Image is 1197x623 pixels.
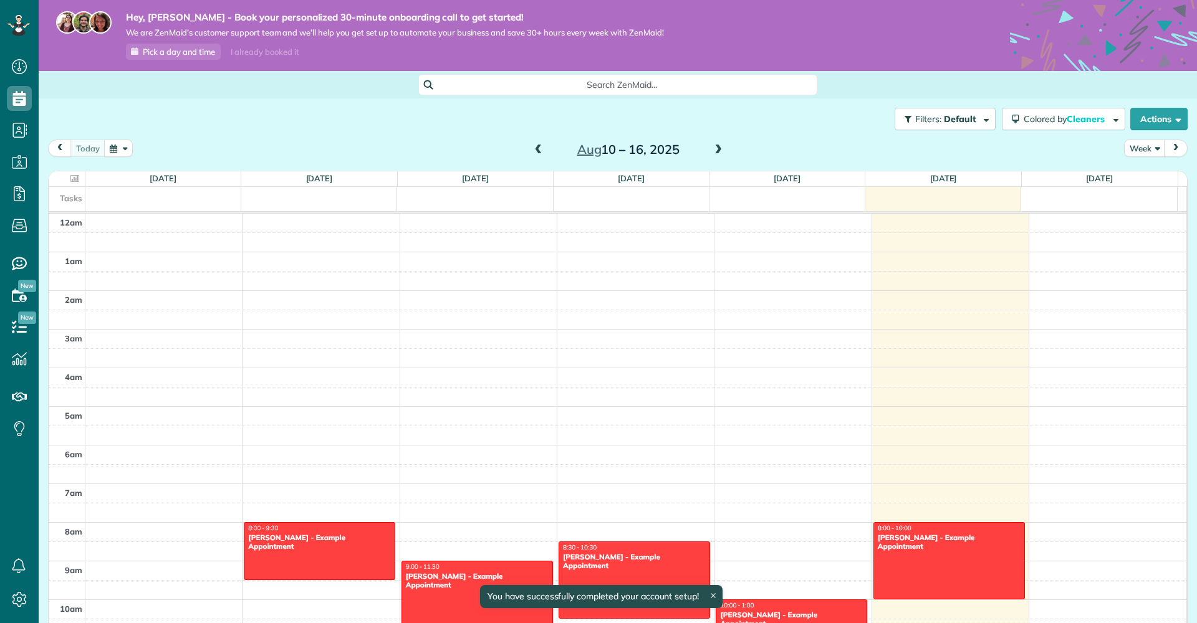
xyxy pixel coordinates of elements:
span: We are ZenMaid’s customer support team and we’ll help you get set up to automate your business an... [126,27,664,38]
span: Tasks [60,193,82,203]
a: [DATE] [774,173,800,183]
button: Colored byCleaners [1002,108,1125,130]
img: michelle-19f622bdf1676172e81f8f8fba1fb50e276960ebfe0243fe18214015130c80e4.jpg [89,11,112,34]
div: I already booked it [223,44,306,60]
span: 8:00 - 10:00 [878,524,911,532]
h2: 10 – 16, 2025 [550,143,706,156]
button: today [70,140,105,156]
span: 8am [65,526,82,536]
button: next [1164,140,1188,156]
div: [PERSON_NAME] - Example Appointment [248,533,392,551]
span: 4am [65,372,82,382]
span: Aug [577,141,602,157]
strong: Hey, [PERSON_NAME] - Book your personalized 30-minute onboarding call to get started! [126,11,664,24]
a: [DATE] [150,173,176,183]
div: You have successfully completed your account setup! [480,585,723,608]
a: Filters: Default [888,108,996,130]
span: 10am [60,604,82,614]
span: 7am [65,488,82,498]
span: 9:00 - 11:30 [406,563,440,571]
span: 5am [65,411,82,421]
span: Filters: [915,113,941,125]
button: Actions [1130,108,1188,130]
span: 2am [65,295,82,305]
a: [DATE] [306,173,333,183]
span: Colored by [1024,113,1109,125]
img: maria-72a9807cf96188c08ef61303f053569d2e2a8a1cde33d635c8a3ac13582a053d.jpg [56,11,79,34]
button: prev [48,140,72,156]
span: Default [944,113,977,125]
a: [DATE] [618,173,645,183]
span: 1am [65,256,82,266]
span: 8:00 - 9:30 [248,524,278,532]
button: Filters: Default [895,108,996,130]
span: 3am [65,333,82,343]
div: [PERSON_NAME] - Example Appointment [877,533,1021,551]
div: [PERSON_NAME] - Example Appointment [562,553,706,571]
span: 6am [65,449,82,459]
span: New [18,280,36,292]
img: jorge-587dff0eeaa6aab1f244e6dc62b8924c3b6ad411094392a53c71c6c4a576187d.jpg [72,11,95,34]
span: 10:00 - 1:00 [720,601,754,609]
span: Cleaners [1067,113,1107,125]
span: 8:30 - 10:30 [563,543,597,551]
div: [PERSON_NAME] - Example Appointment [405,572,549,590]
span: New [18,311,36,324]
a: Pick a day and time [126,44,221,60]
span: 12am [60,217,82,227]
a: [DATE] [1086,173,1113,183]
span: Pick a day and time [143,47,215,57]
button: Week [1124,140,1165,156]
a: [DATE] [462,173,489,183]
span: 9am [65,565,82,575]
a: [DATE] [930,173,957,183]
